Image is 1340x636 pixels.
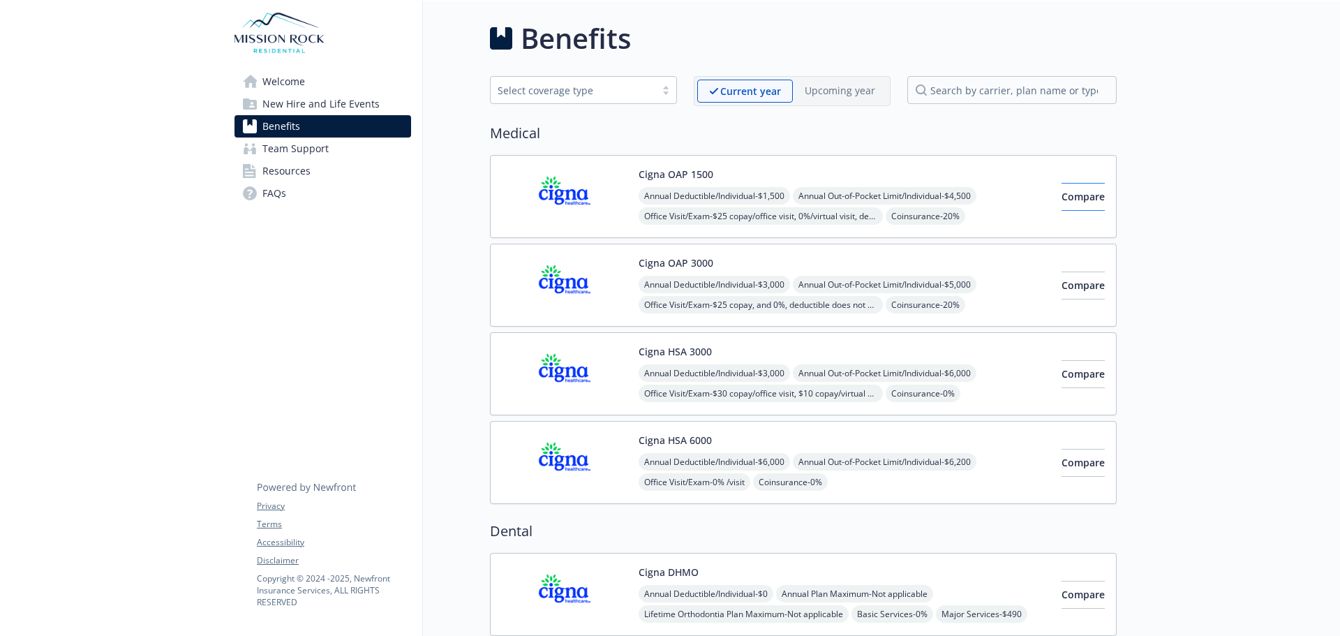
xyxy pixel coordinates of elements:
[886,296,965,313] span: Coinsurance - 20%
[639,344,712,359] button: Cigna HSA 3000
[639,433,712,448] button: Cigna HSA 6000
[234,182,411,205] a: FAQs
[1062,449,1105,477] button: Compare
[936,605,1027,623] span: Major Services - $490
[907,76,1117,104] input: search by carrier, plan name or type
[639,585,773,602] span: Annual Deductible/Individual - $0
[502,565,627,624] img: CIGNA carrier logo
[262,71,305,93] span: Welcome
[793,453,976,471] span: Annual Out-of-Pocket Limit/Individual - $6,200
[886,207,965,225] span: Coinsurance - 20%
[639,296,883,313] span: Office Visit/Exam - $25 copay, and 0%, deductible does not apply
[851,605,933,623] span: Basic Services - 0%
[234,160,411,182] a: Resources
[639,276,790,293] span: Annual Deductible/Individual - $3,000
[257,536,410,549] a: Accessibility
[262,138,329,160] span: Team Support
[262,160,311,182] span: Resources
[262,93,380,115] span: New Hire and Life Events
[776,585,933,602] span: Annual Plan Maximum - Not applicable
[234,115,411,138] a: Benefits
[257,572,410,608] p: Copyright © 2024 - 2025 , Newfront Insurance Services, ALL RIGHTS RESERVED
[234,71,411,93] a: Welcome
[805,83,875,98] p: Upcoming year
[639,364,790,382] span: Annual Deductible/Individual - $3,000
[257,500,410,512] a: Privacy
[257,518,410,531] a: Terms
[262,182,286,205] span: FAQs
[257,554,410,567] a: Disclaimer
[793,187,976,205] span: Annual Out-of-Pocket Limit/Individual - $4,500
[639,207,883,225] span: Office Visit/Exam - $25 copay/office visit, 0%/virtual visit, deductible does not apply
[521,17,631,59] h1: Benefits
[502,256,627,315] img: CIGNA carrier logo
[639,167,713,182] button: Cigna OAP 1500
[639,565,699,579] button: Cigna DHMO
[1062,360,1105,388] button: Compare
[1062,190,1105,203] span: Compare
[753,473,828,491] span: Coinsurance - 0%
[234,93,411,115] a: New Hire and Life Events
[498,83,648,98] div: Select coverage type
[639,605,849,623] span: Lifetime Orthodontia Plan Maximum - Not applicable
[262,115,300,138] span: Benefits
[502,433,627,492] img: CIGNA carrier logo
[490,123,1117,144] h2: Medical
[1062,456,1105,469] span: Compare
[1062,581,1105,609] button: Compare
[639,473,750,491] span: Office Visit/Exam - 0% /visit
[1062,279,1105,292] span: Compare
[720,84,781,98] p: Current year
[639,453,790,471] span: Annual Deductible/Individual - $6,000
[1062,272,1105,299] button: Compare
[793,80,887,103] span: Upcoming year
[793,364,976,382] span: Annual Out-of-Pocket Limit/Individual - $6,000
[1062,588,1105,601] span: Compare
[490,521,1117,542] h2: Dental
[886,385,960,402] span: Coinsurance - 0%
[234,138,411,160] a: Team Support
[502,344,627,404] img: CIGNA carrier logo
[502,167,627,226] img: CIGNA carrier logo
[1062,183,1105,211] button: Compare
[639,385,883,402] span: Office Visit/Exam - $30 copay/office visit, $10 copay/virtual visit
[639,187,790,205] span: Annual Deductible/Individual - $1,500
[639,256,713,270] button: Cigna OAP 3000
[793,276,976,293] span: Annual Out-of-Pocket Limit/Individual - $5,000
[1062,367,1105,380] span: Compare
